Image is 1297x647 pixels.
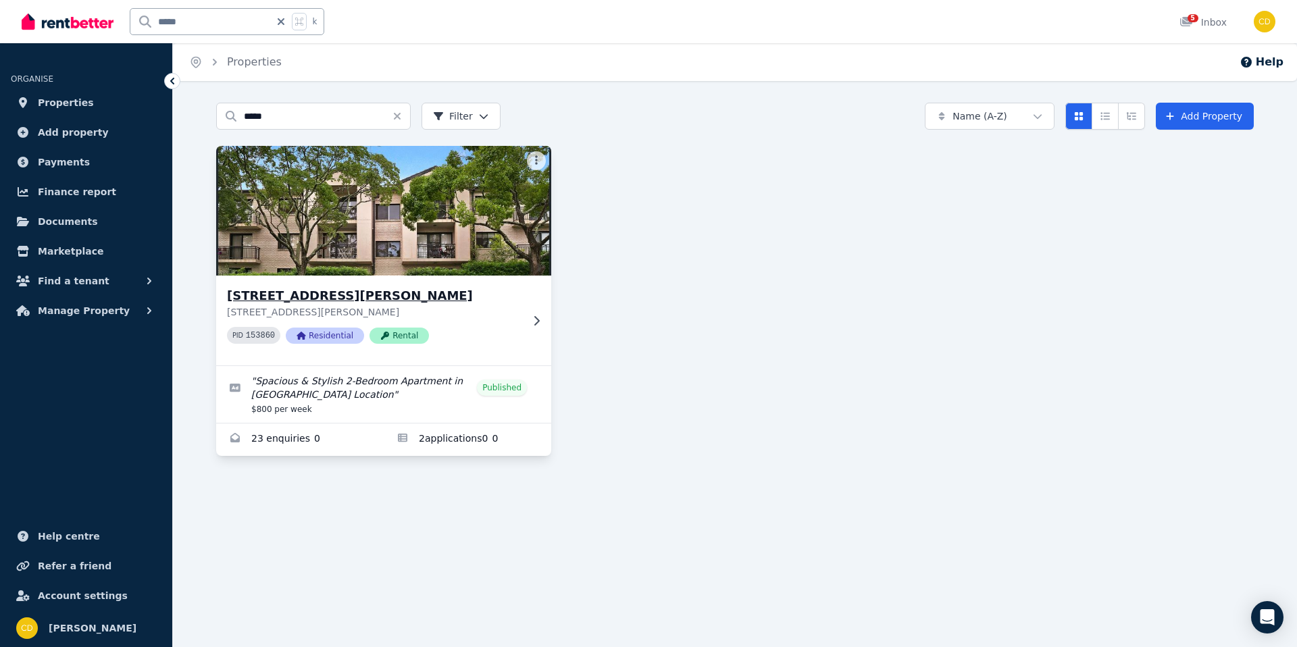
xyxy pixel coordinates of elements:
[384,423,551,456] a: Applications for 3/43 Ewart Street, Marrickville
[11,149,161,176] a: Payments
[433,109,473,123] span: Filter
[1254,11,1275,32] img: Chris Dimitropoulos
[38,213,98,230] span: Documents
[38,528,100,544] span: Help centre
[11,267,161,294] button: Find a tenant
[392,103,411,130] button: Clear search
[1156,103,1254,130] a: Add Property
[11,523,161,550] a: Help centre
[38,588,128,604] span: Account settings
[227,305,522,319] p: [STREET_ADDRESS][PERSON_NAME]
[11,89,161,116] a: Properties
[11,552,161,579] a: Refer a friend
[422,103,501,130] button: Filter
[38,184,116,200] span: Finance report
[925,103,1054,130] button: Name (A-Z)
[370,328,429,344] span: Rental
[312,16,317,27] span: k
[38,243,103,259] span: Marketplace
[11,178,161,205] a: Finance report
[173,43,298,81] nav: Breadcrumb
[286,328,364,344] span: Residential
[38,154,90,170] span: Payments
[38,303,130,319] span: Manage Property
[38,95,94,111] span: Properties
[11,297,161,324] button: Manage Property
[1092,103,1119,130] button: Compact list view
[1240,54,1283,70] button: Help
[208,143,560,279] img: 3/43 Ewart Street, Marrickville
[527,151,546,170] button: More options
[38,558,111,574] span: Refer a friend
[1188,14,1198,22] span: 5
[22,11,113,32] img: RentBetter
[1179,16,1227,29] div: Inbox
[232,332,243,339] small: PID
[216,146,551,365] a: 3/43 Ewart Street, Marrickville[STREET_ADDRESS][PERSON_NAME][STREET_ADDRESS][PERSON_NAME]PID 1538...
[38,124,109,140] span: Add property
[49,620,136,636] span: [PERSON_NAME]
[11,74,53,84] span: ORGANISE
[1251,601,1283,633] div: Open Intercom Messenger
[1118,103,1145,130] button: Expanded list view
[1065,103,1145,130] div: View options
[227,55,282,68] a: Properties
[216,366,551,423] a: Edit listing: Spacious & Stylish 2-Bedroom Apartment in Prime Marrickville Location
[11,582,161,609] a: Account settings
[1065,103,1092,130] button: Card view
[227,286,522,305] h3: [STREET_ADDRESS][PERSON_NAME]
[952,109,1007,123] span: Name (A-Z)
[246,331,275,340] code: 153860
[216,423,384,456] a: Enquiries for 3/43 Ewart Street, Marrickville
[11,208,161,235] a: Documents
[11,119,161,146] a: Add property
[11,238,161,265] a: Marketplace
[38,273,109,289] span: Find a tenant
[16,617,38,639] img: Chris Dimitropoulos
